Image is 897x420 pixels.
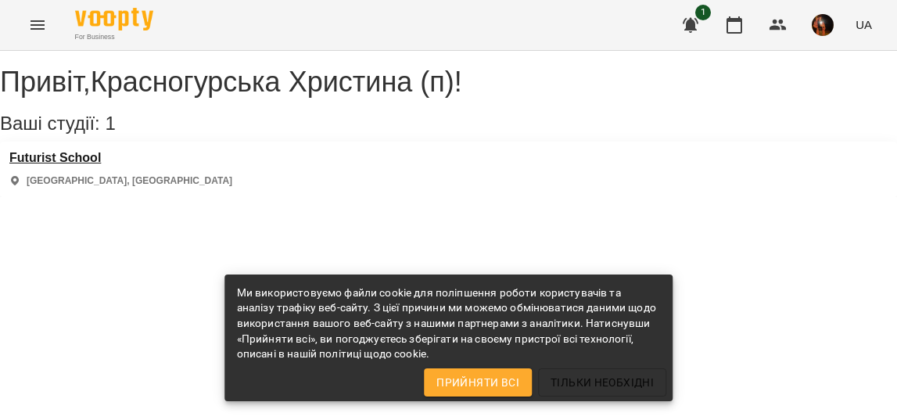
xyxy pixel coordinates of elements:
button: Menu [19,6,56,44]
img: Voopty Logo [75,8,153,31]
a: Futurist School [9,151,232,165]
img: 6e701af36e5fc41b3ad9d440b096a59c.jpg [812,14,834,36]
span: For Business [75,32,153,42]
button: UA [849,10,878,39]
span: UA [856,16,872,33]
span: 1 [695,5,711,20]
span: 1 [105,113,115,134]
p: [GEOGRAPHIC_DATA], [GEOGRAPHIC_DATA] [27,174,232,188]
